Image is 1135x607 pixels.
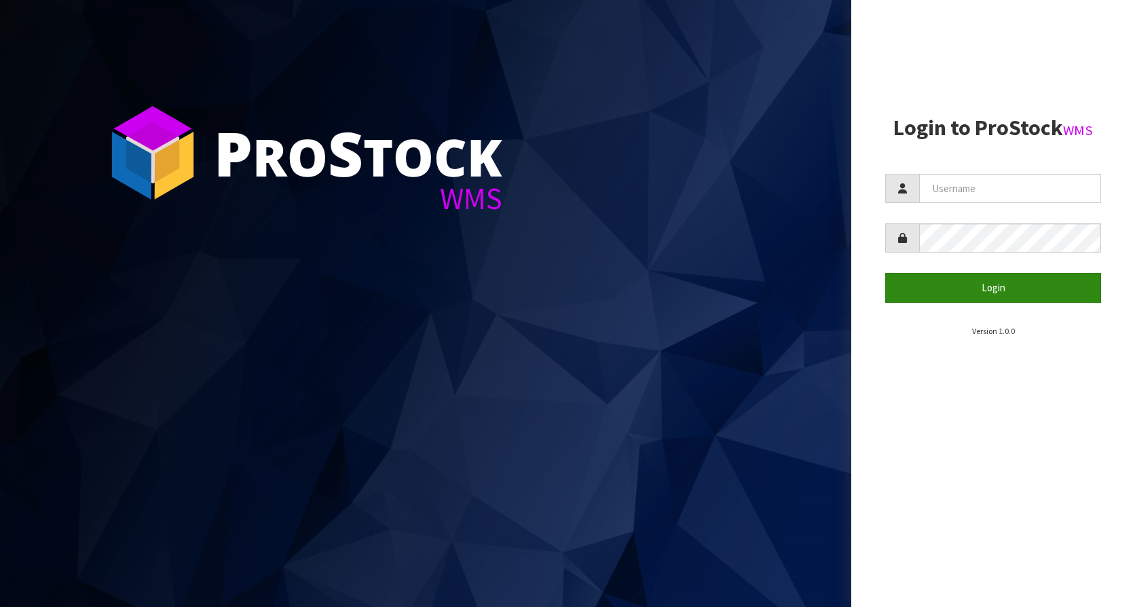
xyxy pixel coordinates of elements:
[102,102,204,204] img: ProStock Cube
[885,273,1101,302] button: Login
[214,111,253,194] span: P
[919,174,1101,203] input: Username
[885,116,1101,140] h2: Login to ProStock
[214,122,502,183] div: ro tock
[328,111,363,194] span: S
[972,326,1015,336] small: Version 1.0.0
[214,183,502,214] div: WMS
[1063,122,1093,139] small: WMS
